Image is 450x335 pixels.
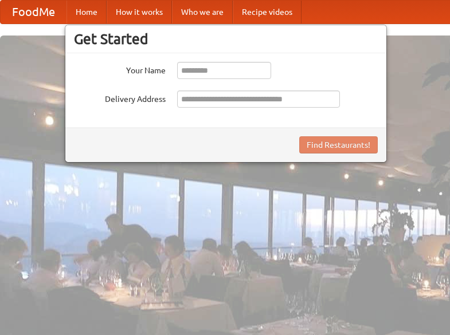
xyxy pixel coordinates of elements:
[1,1,66,23] a: FoodMe
[107,1,172,23] a: How it works
[74,62,166,76] label: Your Name
[74,30,378,48] h3: Get Started
[172,1,233,23] a: Who we are
[74,90,166,105] label: Delivery Address
[66,1,107,23] a: Home
[299,136,378,153] button: Find Restaurants!
[233,1,302,23] a: Recipe videos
